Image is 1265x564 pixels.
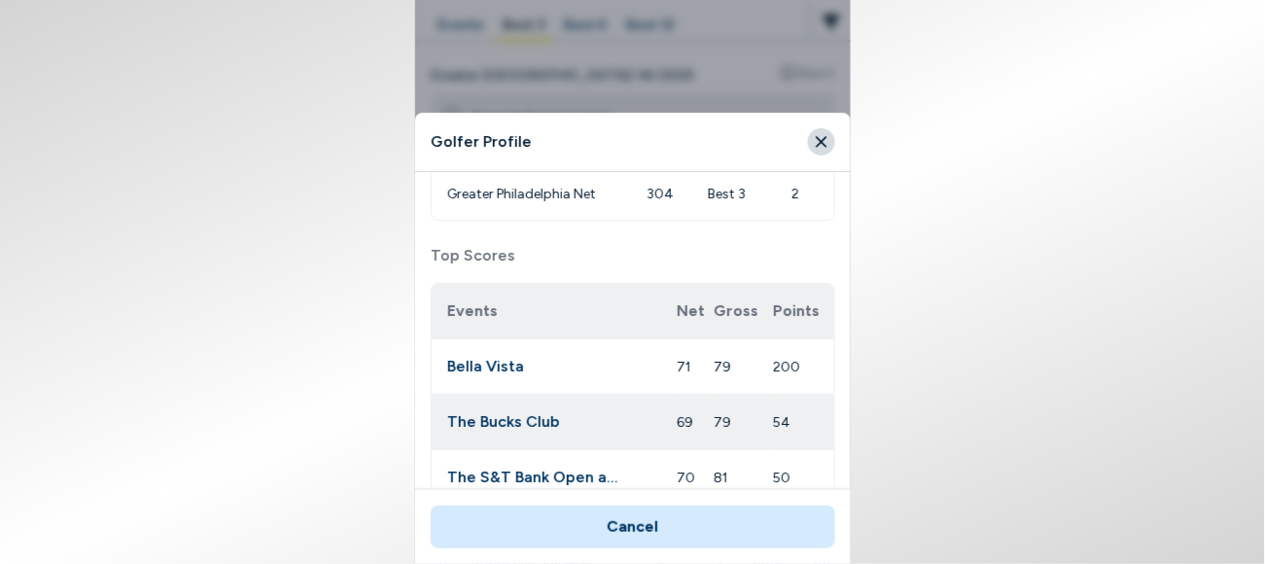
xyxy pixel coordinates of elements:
td: 304 [647,168,708,221]
th: Net [677,284,714,339]
button: The S&T Bank Open at [GEOGRAPHIC_DATA] [447,466,618,489]
td: 79 [714,395,772,450]
td: 50 [772,450,833,506]
td: Greater Philadelphia Net [432,168,647,221]
label: Top Scores [431,244,835,267]
th: Events [432,284,677,339]
button: The Bucks Club [447,410,618,434]
td: 71 [677,339,714,395]
td: 69 [677,395,714,450]
td: 54 [772,395,833,450]
h4: Golfer Profile [431,130,755,154]
th: Points [772,284,833,339]
td: 79 [714,339,772,395]
td: 200 [772,339,833,395]
button: Close [808,128,835,156]
button: Bella Vista [447,355,618,378]
button: Cancel [431,506,835,548]
td: 81 [714,450,772,506]
td: Best 3 [708,168,757,221]
td: 70 [677,450,714,506]
td: 2 [757,168,834,221]
th: Gross [714,284,772,339]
